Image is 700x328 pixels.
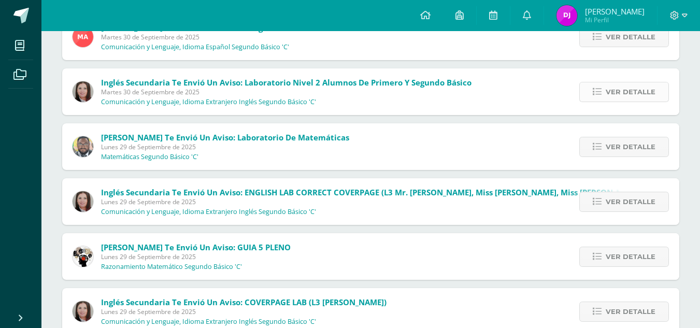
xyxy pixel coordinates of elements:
[101,318,316,326] p: Comunicación y Lenguaje, Idioma Extranjero Inglés Segundo Básico 'C'
[101,197,644,206] span: Lunes 29 de Septiembre de 2025
[73,81,93,102] img: 8af0450cf43d44e38c4a1497329761f3.png
[606,247,655,266] span: Ver detalle
[101,208,316,216] p: Comunicación y Lenguaje, Idioma Extranjero Inglés Segundo Básico 'C'
[73,301,93,322] img: 8af0450cf43d44e38c4a1497329761f3.png
[606,82,655,102] span: Ver detalle
[101,132,349,142] span: [PERSON_NAME] te envió un aviso: Laboratorio de matemáticas
[101,142,349,151] span: Lunes 29 de Septiembre de 2025
[101,98,316,106] p: Comunicación y Lenguaje, Idioma Extranjero Inglés Segundo Básico 'C'
[606,27,655,47] span: Ver detalle
[101,43,289,51] p: Comunicación y Lenguaje, Idioma Español Segundo Básico 'C'
[73,191,93,212] img: 8af0450cf43d44e38c4a1497329761f3.png
[606,137,655,156] span: Ver detalle
[101,263,242,271] p: Razonamiento Matemático Segundo Básico 'C'
[101,187,644,197] span: Inglés Secundaria te envió un aviso: ENGLISH LAB CORRECT COVERPAGE (L3 Mr. [PERSON_NAME], Miss [P...
[73,136,93,157] img: 712781701cd376c1a616437b5c60ae46.png
[101,252,291,261] span: Lunes 29 de Septiembre de 2025
[606,302,655,321] span: Ver detalle
[101,88,472,96] span: Martes 30 de Septiembre de 2025
[101,307,387,316] span: Lunes 29 de Septiembre de 2025
[101,297,387,307] span: Inglés Secundaria te envió un aviso: COVERPAGE LAB (L3 [PERSON_NAME])
[101,77,472,88] span: Inglés Secundaria te envió un aviso: Laboratorio Nivel 2 alumnos de primero y segundo Básico
[73,26,93,47] img: 0fd6451cf16eae051bb176b5d8bc5f11.png
[101,33,328,41] span: Martes 30 de Septiembre de 2025
[101,242,291,252] span: [PERSON_NAME] te envió un aviso: GUIA 5 PLENO
[585,6,645,17] span: [PERSON_NAME]
[73,246,93,267] img: d172b984f1f79fc296de0e0b277dc562.png
[556,5,577,26] img: 27d564066e219f7772a835f31561f60d.png
[606,192,655,211] span: Ver detalle
[585,16,645,24] span: Mi Perfil
[101,153,198,161] p: Matemáticas Segundo Básico 'C'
